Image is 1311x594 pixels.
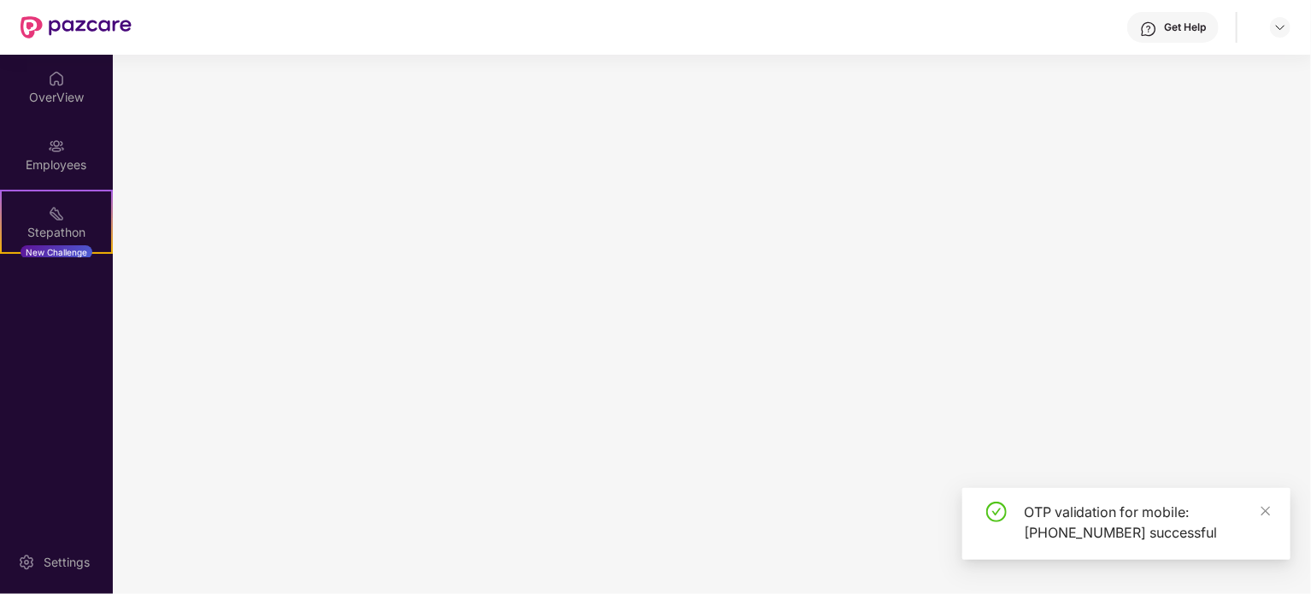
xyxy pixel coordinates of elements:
[1140,21,1157,38] img: svg+xml;base64,PHN2ZyBpZD0iSGVscC0zMngzMiIgeG1sbnM9Imh0dHA6Ly93d3cudzMub3JnLzIwMDAvc3ZnIiB3aWR0aD...
[1273,21,1287,34] img: svg+xml;base64,PHN2ZyBpZD0iRHJvcGRvd24tMzJ4MzIiIHhtbG5zPSJodHRwOi8vd3d3LnczLm9yZy8yMDAwL3N2ZyIgd2...
[1260,505,1272,517] span: close
[48,138,65,155] img: svg+xml;base64,PHN2ZyBpZD0iRW1wbG95ZWVzIiB4bWxucz0iaHR0cDovL3d3dy53My5vcmcvMjAwMC9zdmciIHdpZHRoPS...
[21,16,132,38] img: New Pazcare Logo
[1164,21,1206,34] div: Get Help
[18,554,35,571] img: svg+xml;base64,PHN2ZyBpZD0iU2V0dGluZy0yMHgyMCIgeG1sbnM9Imh0dHA6Ly93d3cudzMub3JnLzIwMDAvc3ZnIiB3aW...
[38,554,95,571] div: Settings
[986,502,1007,522] span: check-circle
[2,224,111,241] div: Stepathon
[21,245,92,259] div: New Challenge
[1024,502,1270,543] div: OTP validation for mobile: [PHONE_NUMBER] successful
[48,70,65,87] img: svg+xml;base64,PHN2ZyBpZD0iSG9tZSIgeG1sbnM9Imh0dHA6Ly93d3cudzMub3JnLzIwMDAvc3ZnIiB3aWR0aD0iMjAiIG...
[48,205,65,222] img: svg+xml;base64,PHN2ZyB4bWxucz0iaHR0cDovL3d3dy53My5vcmcvMjAwMC9zdmciIHdpZHRoPSIyMSIgaGVpZ2h0PSIyMC...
